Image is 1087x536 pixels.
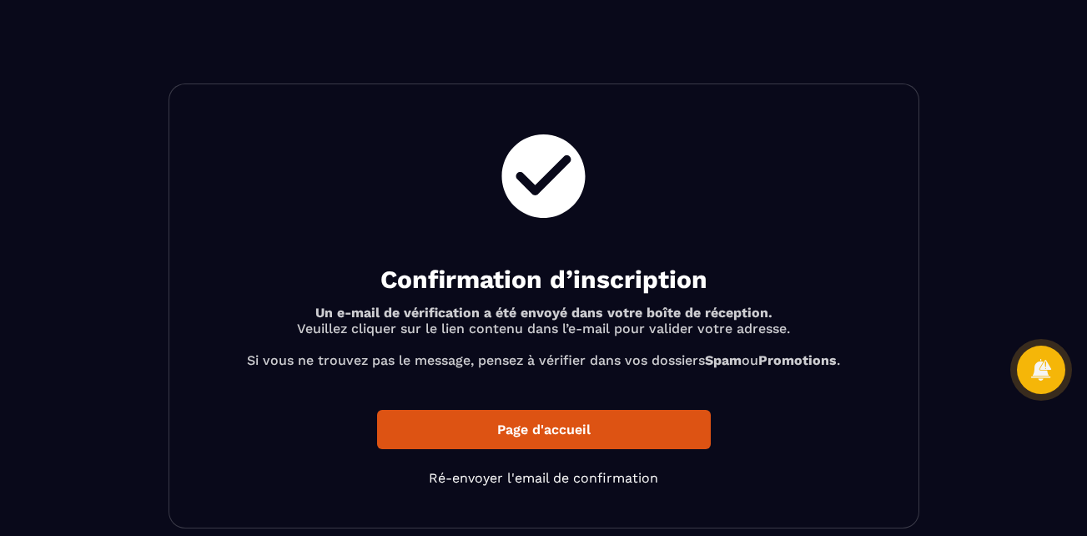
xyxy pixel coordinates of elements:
a: Page d'accueil [377,410,711,449]
img: check [493,126,594,226]
b: Promotions [758,352,837,368]
b: Un e-mail de vérification a été envoyé dans votre boîte de réception. [315,305,772,321]
a: Ré-envoyer l'email de confirmation [429,470,658,486]
h2: Confirmation d’inscription [211,263,877,296]
b: Spam [705,352,742,368]
p: Veuillez cliquer sur le lien contenu dans l’e-mail pour valider votre adresse. Si vous ne trouvez... [211,305,877,368]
